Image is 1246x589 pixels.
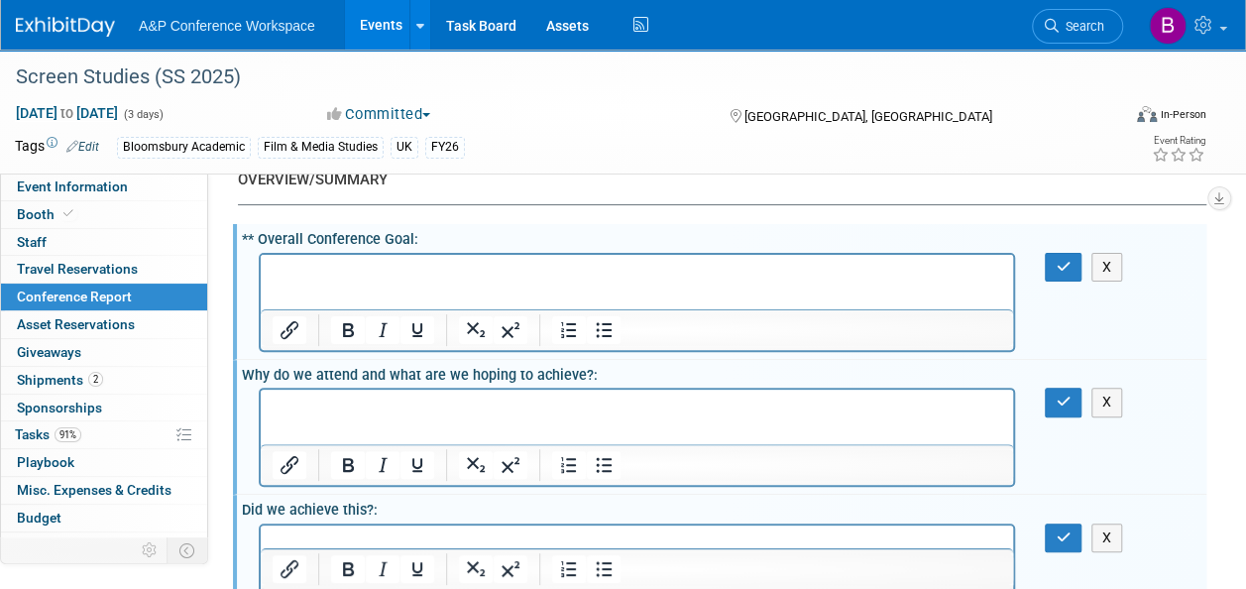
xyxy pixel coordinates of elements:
span: Budget [17,510,61,526]
span: Giveaways [17,344,81,360]
img: Barbara Cohen Bastos [1149,7,1187,45]
div: Event Format [1033,103,1206,133]
button: Subscript [459,555,493,583]
span: [GEOGRAPHIC_DATA], [GEOGRAPHIC_DATA] [744,109,992,124]
span: A&P Conference Workspace [139,18,315,34]
div: Bloomsbury Academic [117,137,251,158]
div: Film & Media Studies [258,137,384,158]
button: Superscript [494,451,527,479]
button: Numbered list [552,555,586,583]
button: Insert/edit link [273,555,306,583]
div: Did we achieve this?: [242,495,1206,520]
span: 91% [55,427,81,442]
a: Staff [1,229,207,256]
a: Booth [1,201,207,228]
button: Italic [366,555,399,583]
button: X [1091,388,1123,416]
button: Bold [331,316,365,344]
button: Underline [400,316,434,344]
a: Search [1032,9,1123,44]
i: Booth reservation complete [63,208,73,219]
a: Conference Report [1,284,207,310]
a: Edit [66,140,99,154]
td: Personalize Event Tab Strip [133,537,168,563]
span: ROI, Objectives & ROO [17,537,150,553]
div: Event Rating [1152,136,1205,146]
td: Toggle Event Tabs [168,537,208,563]
button: X [1091,524,1123,552]
span: Travel Reservations [17,261,138,277]
span: to [57,105,76,121]
button: Italic [366,316,399,344]
img: ExhibitDay [16,17,115,37]
iframe: Rich Text Area [261,255,1013,309]
span: (3 days) [122,108,164,121]
a: Asset Reservations [1,311,207,338]
button: Insert/edit link [273,316,306,344]
span: Playbook [17,454,74,470]
button: Numbered list [552,451,586,479]
div: FY26 [425,137,465,158]
button: X [1091,253,1123,282]
div: Why do we attend and what are we hoping to achieve?: [242,360,1206,385]
button: Numbered list [552,316,586,344]
div: Screen Studies (SS 2025) [9,59,1104,95]
button: Superscript [494,555,527,583]
div: UK [391,137,418,158]
button: Superscript [494,316,527,344]
span: Sponsorships [17,400,102,415]
div: In-Person [1160,107,1206,122]
button: Subscript [459,451,493,479]
button: Bold [331,451,365,479]
span: Tasks [15,426,81,442]
img: Format-Inperson.png [1137,106,1157,122]
span: Event Information [17,178,128,194]
button: Bold [331,555,365,583]
a: Event Information [1,174,207,200]
iframe: Rich Text Area [261,390,1013,444]
button: Bullet list [587,555,621,583]
a: Budget [1,505,207,531]
div: OVERVIEW/SUMMARY [238,170,1191,190]
button: Italic [366,451,399,479]
button: Underline [400,555,434,583]
span: Asset Reservations [17,316,135,332]
span: Staff [17,234,47,250]
button: Bullet list [587,451,621,479]
button: Subscript [459,316,493,344]
div: ** Overall Conference Goal: [242,224,1206,249]
a: Travel Reservations [1,256,207,283]
button: Insert/edit link [273,451,306,479]
a: ROI, Objectives & ROO [1,532,207,559]
td: Tags [15,136,99,159]
a: Giveaways [1,339,207,366]
span: Misc. Expenses & Credits [17,482,171,498]
span: Search [1059,19,1104,34]
span: Conference Report [17,289,132,304]
a: Sponsorships [1,395,207,421]
span: 2 [88,372,103,387]
span: Booth [17,206,77,222]
a: Playbook [1,449,207,476]
button: Bullet list [587,316,621,344]
a: Tasks91% [1,421,207,448]
a: Shipments2 [1,367,207,394]
span: [DATE] [DATE] [15,104,119,122]
a: Misc. Expenses & Credits [1,477,207,504]
button: Underline [400,451,434,479]
button: Committed [320,104,438,125]
span: Shipments [17,372,103,388]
